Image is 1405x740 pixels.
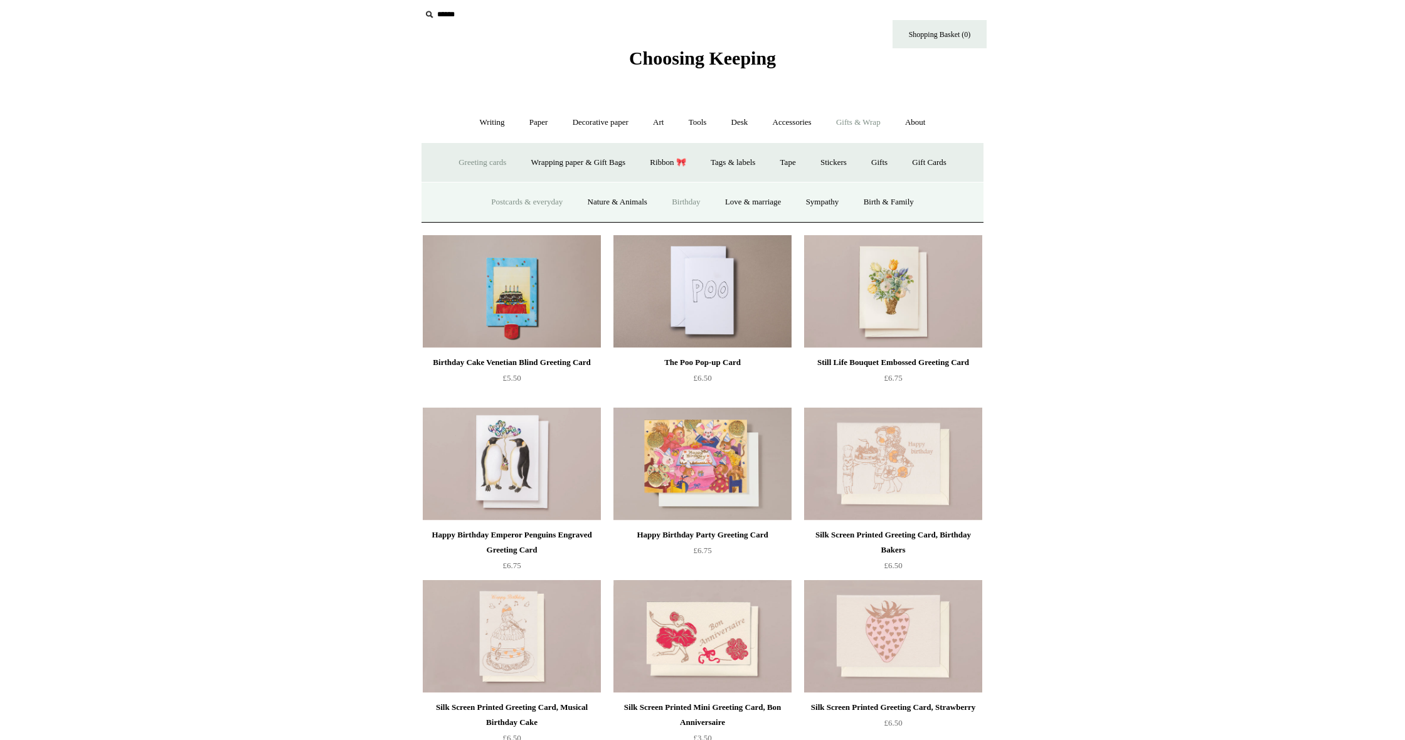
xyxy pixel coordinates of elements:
span: £6.50 [884,718,902,727]
a: Birthday [660,186,712,219]
div: The Poo Pop-up Card [617,355,788,370]
a: The Poo Pop-up Card £6.50 [613,355,792,406]
a: Accessories [761,106,823,139]
a: Happy Birthday Party Greeting Card Happy Birthday Party Greeting Card [613,408,792,521]
a: Birthday Cake Venetian Blind Greeting Card £5.50 [423,355,601,406]
a: Tools [677,106,718,139]
span: £6.75 [502,561,521,570]
a: Paper [518,106,559,139]
a: Silk Screen Printed Greeting Card, Birthday Bakers Silk Screen Printed Greeting Card, Birthday Ba... [804,408,982,521]
a: Ribbon 🎀 [639,146,697,179]
img: Silk Screen Printed Greeting Card, Musical Birthday Cake [423,580,601,693]
a: Silk Screen Printed Greeting Card, Musical Birthday Cake Silk Screen Printed Greeting Card, Music... [423,580,601,693]
a: Gifts & Wrap [825,106,892,139]
a: Birth & Family [852,186,925,219]
a: Birthday Cake Venetian Blind Greeting Card Birthday Cake Venetian Blind Greeting Card [423,235,601,348]
img: Silk Screen Printed Greeting Card, Strawberry [804,580,982,693]
a: Nature & Animals [576,186,659,219]
a: About [894,106,937,139]
span: £6.75 [693,546,711,555]
a: Art [642,106,675,139]
a: Happy Birthday Party Greeting Card £6.75 [613,527,792,579]
span: £5.50 [502,373,521,383]
a: Tape [769,146,807,179]
div: Birthday Cake Venetian Blind Greeting Card [426,355,598,370]
img: Silk Screen Printed Greeting Card, Birthday Bakers [804,408,982,521]
a: Happy Birthday Emperor Penguins Engraved Greeting Card £6.75 [423,527,601,579]
a: Shopping Basket (0) [893,20,987,48]
a: Gifts [860,146,899,179]
div: Happy Birthday Emperor Penguins Engraved Greeting Card [426,527,598,558]
img: Happy Birthday Party Greeting Card [613,408,792,521]
a: Tags & labels [699,146,766,179]
div: Silk Screen Printed Greeting Card, Strawberry [807,700,979,715]
a: Silk Screen Printed Greeting Card, Strawberry Silk Screen Printed Greeting Card, Strawberry [804,580,982,693]
a: Greeting cards [447,146,517,179]
img: The Poo Pop-up Card [613,235,792,348]
a: Writing [469,106,516,139]
a: Stickers [809,146,858,179]
a: Love & marriage [714,186,793,219]
div: Still Life Bouquet Embossed Greeting Card [807,355,979,370]
a: Happy Birthday Emperor Penguins Engraved Greeting Card Happy Birthday Emperor Penguins Engraved G... [423,408,601,521]
span: £6.75 [884,373,902,383]
img: Still Life Bouquet Embossed Greeting Card [804,235,982,348]
span: £6.50 [884,561,902,570]
a: Gift Cards [901,146,958,179]
span: £6.50 [693,373,711,383]
img: Silk Screen Printed Mini Greeting Card, Bon Anniversaire [613,580,792,693]
a: Postcards & everyday [480,186,574,219]
a: The Poo Pop-up Card The Poo Pop-up Card [613,235,792,348]
a: Desk [720,106,760,139]
a: Wrapping paper & Gift Bags [520,146,637,179]
a: Still Life Bouquet Embossed Greeting Card Still Life Bouquet Embossed Greeting Card [804,235,982,348]
div: Silk Screen Printed Mini Greeting Card, Bon Anniversaire [617,700,788,730]
a: Decorative paper [561,106,640,139]
a: Still Life Bouquet Embossed Greeting Card £6.75 [804,355,982,406]
div: Silk Screen Printed Greeting Card, Birthday Bakers [807,527,979,558]
div: Happy Birthday Party Greeting Card [617,527,788,542]
img: Birthday Cake Venetian Blind Greeting Card [423,235,601,348]
span: Choosing Keeping [629,48,776,68]
a: Sympathy [795,186,851,219]
div: Silk Screen Printed Greeting Card, Musical Birthday Cake [426,700,598,730]
a: Silk Screen Printed Mini Greeting Card, Bon Anniversaire Silk Screen Printed Mini Greeting Card, ... [613,580,792,693]
img: Happy Birthday Emperor Penguins Engraved Greeting Card [423,408,601,521]
a: Choosing Keeping [629,58,776,66]
a: Silk Screen Printed Greeting Card, Birthday Bakers £6.50 [804,527,982,579]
